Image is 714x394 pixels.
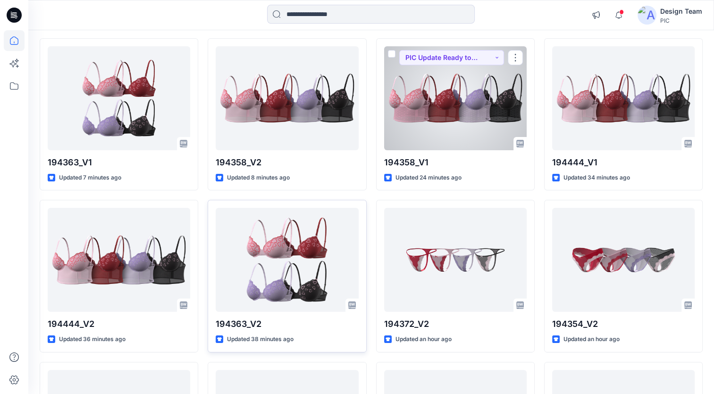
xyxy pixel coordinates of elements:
[552,317,695,331] p: 194354_V2
[660,6,702,17] div: Design Team
[552,46,695,150] a: 194444_V1
[638,6,656,25] img: avatar
[216,208,358,312] a: 194363_V2
[59,173,121,183] p: Updated 7 minutes ago
[660,17,702,24] div: PIC
[552,156,695,169] p: 194444_V1
[563,334,620,344] p: Updated an hour ago
[384,317,527,331] p: 194372_V2
[216,156,358,169] p: 194358_V2
[384,46,527,150] a: 194358_V1
[216,46,358,150] a: 194358_V2
[216,317,358,331] p: 194363_V2
[48,46,190,150] a: 194363_V1
[48,208,190,312] a: 194444_V2
[227,334,294,344] p: Updated 38 minutes ago
[395,334,452,344] p: Updated an hour ago
[59,334,126,344] p: Updated 36 minutes ago
[384,156,527,169] p: 194358_V1
[563,173,630,183] p: Updated 34 minutes ago
[48,156,190,169] p: 194363_V1
[227,173,290,183] p: Updated 8 minutes ago
[395,173,462,183] p: Updated 24 minutes ago
[552,208,695,312] a: 194354_V2
[384,208,527,312] a: 194372_V2
[48,317,190,331] p: 194444_V2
